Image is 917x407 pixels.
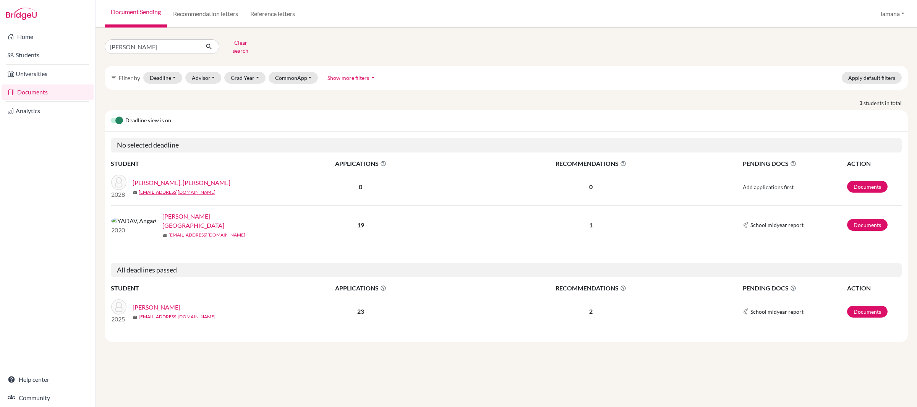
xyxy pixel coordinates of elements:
img: Angad, SOOTA [111,175,126,190]
span: students in total [864,99,908,107]
h5: No selected deadline [111,138,902,152]
i: filter_list [111,75,117,81]
span: Add applications first [743,184,794,190]
a: [PERSON_NAME][GEOGRAPHIC_DATA] [162,212,269,230]
span: APPLICATIONS [264,284,457,293]
span: mail [162,233,167,238]
button: Show more filtersarrow_drop_up [321,72,383,84]
img: Common App logo [743,222,749,228]
a: [EMAIL_ADDRESS][DOMAIN_NAME] [139,189,215,196]
th: ACTION [847,159,902,169]
b: 0 [359,183,362,190]
span: mail [133,190,137,195]
span: APPLICATIONS [264,159,457,168]
i: arrow_drop_up [369,74,377,81]
span: Show more filters [327,75,369,81]
p: 2028 [111,190,126,199]
a: Community [2,390,94,405]
a: Documents [847,306,888,318]
a: Home [2,29,94,44]
a: Students [2,47,94,63]
span: School midyear report [750,221,804,229]
a: [PERSON_NAME], [PERSON_NAME] [133,178,230,187]
img: Common App logo [743,308,749,315]
b: 19 [357,221,364,229]
span: PENDING DOCS [743,159,846,168]
b: 23 [357,308,364,315]
button: Tamana [876,6,908,21]
a: [EMAIL_ADDRESS][DOMAIN_NAME] [139,313,215,320]
img: BHATIA, Angad [111,299,126,315]
span: RECOMMENDATIONS [458,284,724,293]
h5: All deadlines passed [111,263,902,277]
button: Advisor [185,72,222,84]
th: STUDENT [111,159,264,169]
a: Documents [847,181,888,193]
a: Documents [847,219,888,231]
th: ACTION [847,283,902,293]
span: School midyear report [750,308,804,316]
img: YADAV, Angad [111,216,156,225]
a: Documents [2,84,94,100]
a: Analytics [2,103,94,118]
input: Find student by name... [105,39,199,54]
p: 2020 [111,225,156,235]
p: 0 [458,182,724,191]
span: Deadline view is on [125,116,171,125]
img: Bridge-U [6,8,37,20]
button: Apply default filters [842,72,902,84]
span: Filter by [118,74,140,81]
th: STUDENT [111,283,264,293]
p: 2 [458,307,724,316]
button: CommonApp [269,72,318,84]
span: PENDING DOCS [743,284,846,293]
p: 1 [458,221,724,230]
a: Universities [2,66,94,81]
span: mail [133,315,137,319]
p: 2025 [111,315,126,324]
button: Deadline [143,72,182,84]
span: RECOMMENDATIONS [458,159,724,168]
button: Grad Year [224,72,266,84]
a: [PERSON_NAME] [133,303,180,312]
a: Help center [2,372,94,387]
a: [EMAIL_ADDRESS][DOMAIN_NAME] [168,232,245,238]
strong: 3 [859,99,864,107]
button: Clear search [219,37,262,57]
